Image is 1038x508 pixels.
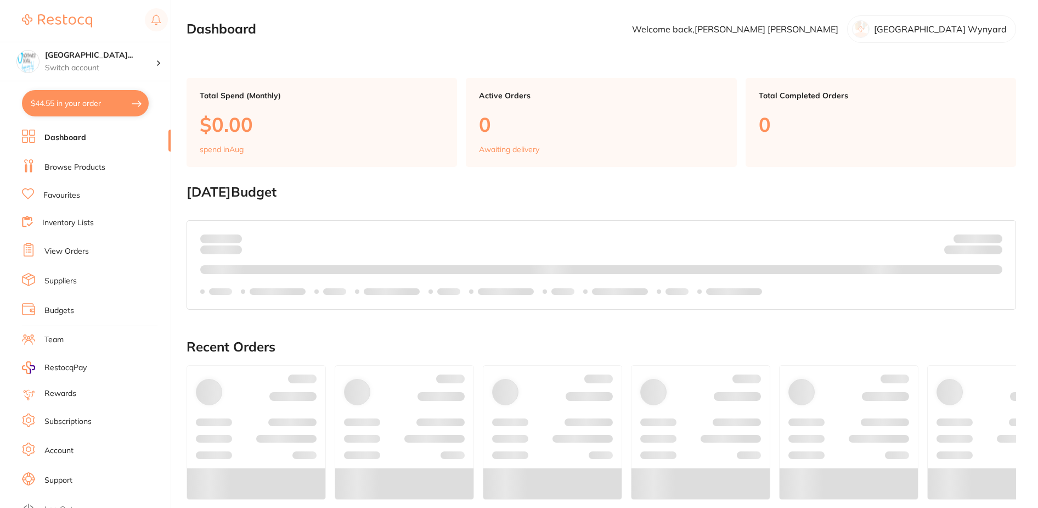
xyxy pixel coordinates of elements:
[44,475,72,486] a: Support
[187,339,1016,355] h2: Recent Orders
[45,50,156,61] h4: North West Dental Wynyard
[187,78,457,167] a: Total Spend (Monthly)$0.00spend inAug
[551,287,574,296] p: Labels
[44,276,77,287] a: Suppliers
[44,445,74,456] a: Account
[759,113,1003,136] p: 0
[44,416,92,427] a: Subscriptions
[983,247,1002,257] strong: $0.00
[187,21,256,37] h2: Dashboard
[44,132,86,143] a: Dashboard
[592,287,648,296] p: Labels extended
[45,63,156,74] p: Switch account
[22,361,87,374] a: RestocqPay
[200,91,444,100] p: Total Spend (Monthly)
[187,185,1016,200] h2: [DATE] Budget
[200,234,242,243] p: Spent:
[479,91,723,100] p: Active Orders
[223,233,242,243] strong: $0.00
[22,90,149,116] button: $44.55 in your order
[466,78,736,167] a: Active Orders0Awaiting delivery
[364,287,420,296] p: Labels extended
[250,287,306,296] p: Labels extended
[44,162,105,173] a: Browse Products
[323,287,346,296] p: Labels
[954,234,1002,243] p: Budget:
[17,51,39,72] img: North West Dental Wynyard
[44,246,89,257] a: View Orders
[200,145,244,154] p: spend in Aug
[981,233,1002,243] strong: $NaN
[209,287,232,296] p: Labels
[437,287,460,296] p: Labels
[479,145,539,154] p: Awaiting delivery
[479,113,723,136] p: 0
[746,78,1016,167] a: Total Completed Orders0
[44,362,87,373] span: RestocqPay
[874,24,1007,34] p: [GEOGRAPHIC_DATA] Wynyard
[22,14,92,27] img: Restocq Logo
[200,113,444,136] p: $0.00
[478,287,534,296] p: Labels extended
[44,305,74,316] a: Budgets
[43,190,80,201] a: Favourites
[944,243,1002,256] p: Remaining:
[44,388,76,399] a: Rewards
[44,334,64,345] a: Team
[22,361,35,374] img: RestocqPay
[706,287,762,296] p: Labels extended
[632,24,838,34] p: Welcome back, [PERSON_NAME] [PERSON_NAME]
[42,217,94,228] a: Inventory Lists
[200,243,242,256] p: month
[665,287,689,296] p: Labels
[22,8,92,34] a: Restocq Logo
[759,91,1003,100] p: Total Completed Orders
